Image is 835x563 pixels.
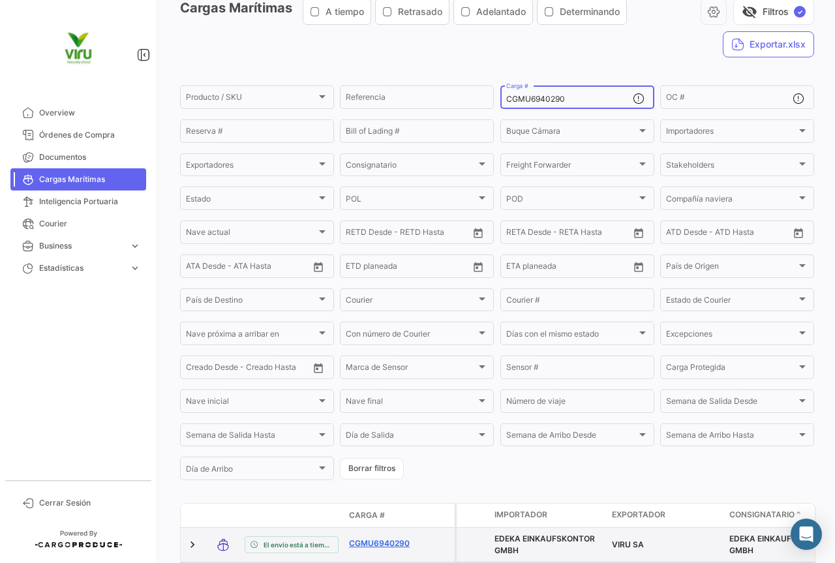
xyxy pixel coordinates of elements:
span: El envío está a tiempo. [264,540,333,550]
span: Importadores [666,129,797,138]
input: Hasta [539,230,598,239]
span: Días con el mismo estado [506,331,637,341]
span: Documentos [39,151,141,163]
span: Nave final [346,399,476,408]
span: Freight Forwarder [506,162,637,172]
datatable-header-cell: Póliza [422,510,455,521]
span: expand_more [129,240,141,252]
button: Open calendar [468,223,488,243]
span: Cargas Marítimas [39,174,141,185]
span: Con número de Courier [346,331,476,341]
button: Exportar.xlsx [723,31,814,57]
span: ✓ [794,6,806,18]
span: Semana de Salida Desde [666,399,797,408]
span: POD [506,196,637,205]
span: Semana de Arribo Hasta [666,433,797,442]
div: Abrir Intercom Messenger [791,519,822,550]
a: Overview [10,102,146,124]
input: ATD Desde [666,230,707,239]
a: Inteligencia Portuaria [10,190,146,213]
datatable-header-cell: Carga Protegida [457,504,489,527]
button: Open calendar [309,358,328,378]
span: Business [39,240,124,252]
a: Courier [10,213,146,235]
span: POL [346,196,476,205]
datatable-header-cell: Carga # [344,504,422,526]
input: ATA Hasta [235,264,294,273]
span: Courier [39,218,141,230]
span: Día de Arribo [186,466,316,476]
span: Buque Cámara [506,129,637,138]
span: Exportador [612,509,665,521]
input: Hasta [539,264,598,273]
span: Determinando [560,5,620,18]
span: Consignatario [729,509,795,521]
input: ATD Hasta [716,230,775,239]
span: Estado [186,196,316,205]
span: Producto / SKU [186,95,316,104]
span: Nave actual [186,230,316,239]
span: expand_more [129,262,141,274]
button: Open calendar [789,223,808,243]
button: Borrar filtros [340,458,404,479]
input: Desde [346,264,369,273]
span: Semana de Salida Hasta [186,433,316,442]
span: País de Origen [666,264,797,273]
span: Cerrar Sesión [39,497,141,509]
a: Expand/Collapse Row [186,538,199,551]
span: Exportadores [186,162,316,172]
span: Importador [494,509,547,521]
a: CGMU6940290 [349,538,417,549]
span: Nave próxima a arribar en [186,331,316,341]
button: Open calendar [629,223,648,243]
span: Semana de Arribo Desde [506,433,637,442]
input: Hasta [378,230,437,239]
span: Estado de Courier [666,297,797,307]
span: Retrasado [398,5,442,18]
button: Open calendar [309,257,328,277]
datatable-header-cell: Estado de Envio [239,510,344,521]
input: ATA Desde [186,264,226,273]
input: Creado Desde [186,365,238,374]
span: EDEKA EINKAUFSKONTOR GMBH [729,534,830,555]
span: Consignatario [346,162,476,172]
span: Nave inicial [186,399,316,408]
span: Excepciones [666,331,797,341]
span: A tiempo [326,5,364,18]
span: Inteligencia Portuaria [39,196,141,207]
span: País de Destino [186,297,316,307]
datatable-header-cell: Exportador [607,504,724,527]
span: visibility_off [742,4,757,20]
span: Courier [346,297,476,307]
datatable-header-cell: Modo de Transporte [207,510,239,521]
input: Desde [506,264,530,273]
span: VIRU SA [612,540,644,549]
span: Adelantado [476,5,526,18]
a: Documentos [10,146,146,168]
span: Órdenes de Compra [39,129,141,141]
input: Creado Hasta [247,365,306,374]
span: EDEKA EINKAUFSKONTOR GMBH [494,534,595,555]
a: Cargas Marítimas [10,168,146,190]
img: viru.png [46,16,111,81]
span: Stakeholders [666,162,797,172]
span: Overview [39,107,141,119]
span: Día de Salida [346,433,476,442]
datatable-header-cell: Importador [489,504,607,527]
span: Carga # [349,510,385,521]
span: Compañía naviera [666,196,797,205]
input: Desde [346,230,369,239]
a: Órdenes de Compra [10,124,146,146]
span: Estadísticas [39,262,124,274]
button: Open calendar [468,257,488,277]
span: Carga Protegida [666,365,797,374]
input: Desde [506,230,530,239]
span: Marca de Sensor [346,365,476,374]
button: Open calendar [629,257,648,277]
input: Hasta [378,264,437,273]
